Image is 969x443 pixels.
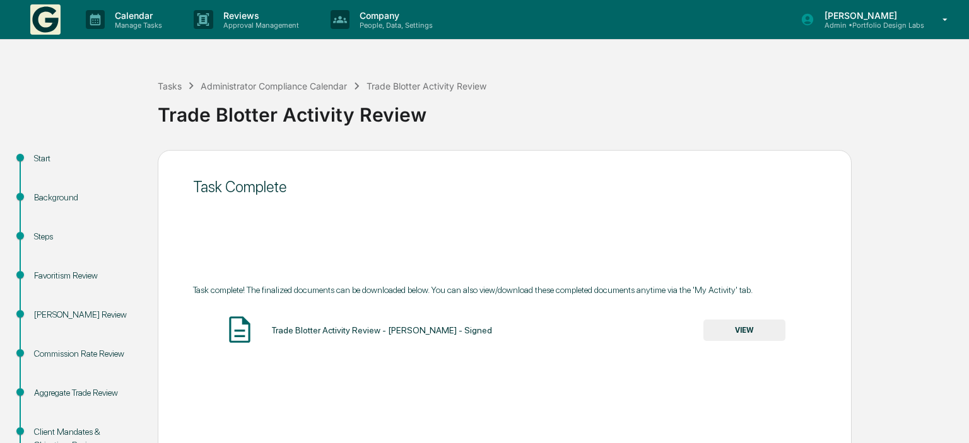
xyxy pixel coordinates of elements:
[193,285,816,295] div: Task complete! The finalized documents can be downloaded below. You can also view/download these ...
[34,191,138,204] div: Background
[34,347,138,360] div: Commission Rate Review
[213,10,305,21] p: Reviews
[367,81,486,91] div: Trade Blotter Activity Review
[34,230,138,243] div: Steps
[224,314,255,345] img: Document Icon
[271,325,492,335] div: Trade Blotter Activity Review - [PERSON_NAME] - Signed
[105,21,168,30] p: Manage Tasks
[158,81,182,91] div: Tasks
[34,269,138,282] div: Favoritism Review
[34,386,138,400] div: Aggregate Trade Review
[105,10,168,21] p: Calendar
[213,21,305,30] p: Approval Management
[34,308,138,321] div: [PERSON_NAME] Review
[34,152,138,165] div: Start
[349,21,439,30] p: People, Data, Settings
[193,178,816,196] div: Task Complete
[201,81,347,91] div: Administrator Compliance Calendar
[158,93,963,126] div: Trade Blotter Activity Review
[814,10,924,21] p: [PERSON_NAME]
[814,21,924,30] p: Admin • Portfolio Design Labs
[349,10,439,21] p: Company
[703,319,785,341] button: VIEW
[30,4,61,35] img: logo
